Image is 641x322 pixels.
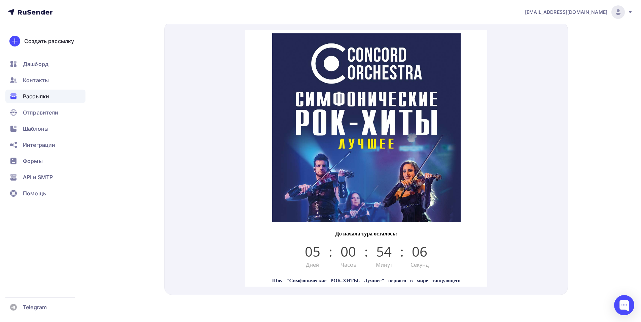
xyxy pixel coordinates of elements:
a: [EMAIL_ADDRESS][DOMAIN_NAME] [525,5,633,19]
span: Формы [23,157,43,165]
span: Помощь [23,189,46,197]
span: Отправители [23,108,59,117]
a: Шаблоны [5,122,85,135]
img: Countdown [51,214,190,240]
span: [EMAIL_ADDRESS][DOMAIN_NAME] [525,9,607,15]
a: Дашборд [5,57,85,71]
div: Создать рассылку [24,37,74,45]
span: Интеграции [23,141,55,149]
span: Дашборд [23,60,48,68]
strong: До начала тура осталось: [90,201,152,206]
span: Telegram [23,303,47,311]
span: Шаблоны [23,125,48,133]
span: Контакты [23,76,49,84]
a: Контакты [5,73,85,87]
span: Рассылки [23,92,49,100]
a: Рассылки [5,90,85,103]
span: API и SMTP [23,173,53,181]
a: Формы [5,154,85,168]
a: Отправители [5,106,85,119]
